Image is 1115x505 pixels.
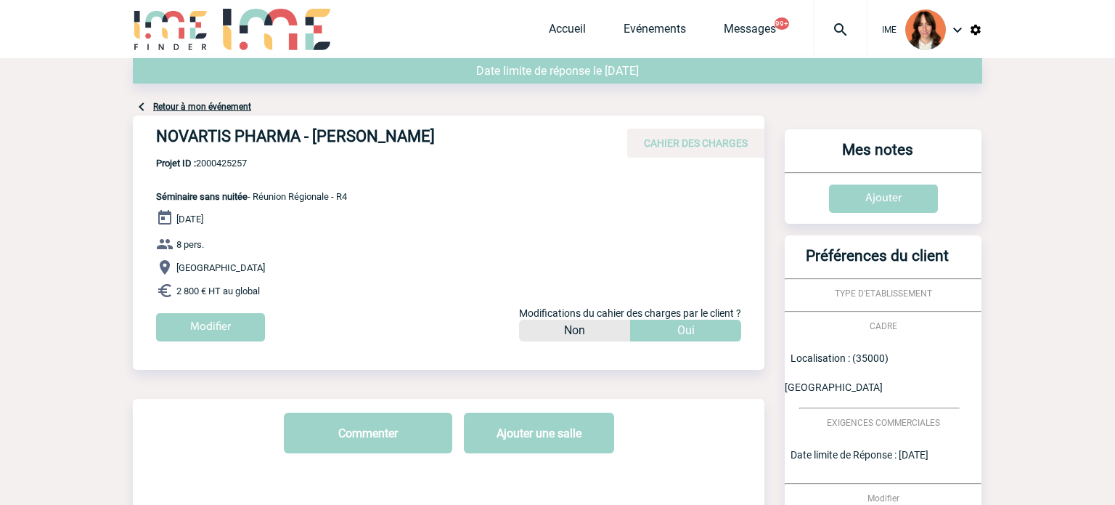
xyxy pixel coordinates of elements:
[644,137,748,149] span: CAHIER DES CHARGES
[564,320,585,342] p: Non
[156,127,592,152] h4: NOVARTIS PHARMA - [PERSON_NAME]
[867,493,899,504] span: Modifier
[464,413,614,453] button: Ajouter une salle
[156,313,265,342] input: Modifier
[156,158,347,169] span: 2000425257
[624,22,686,42] a: Evénements
[791,247,964,278] h3: Préférences du client
[791,449,928,461] span: Date limite de Réponse : [DATE]
[829,185,938,213] input: Ajouter
[156,191,347,202] span: - Réunion Régionale - R4
[870,321,897,331] span: CADRE
[549,22,586,42] a: Accueil
[153,102,251,112] a: Retour à mon événement
[905,9,946,50] img: 94396-2.png
[133,9,208,50] img: IME-Finder
[882,25,897,35] span: IME
[775,17,789,30] button: 99+
[176,286,260,296] span: 2 800 € HT au global
[156,191,248,202] span: Séminaire sans nuitée
[791,141,964,172] h3: Mes notes
[827,418,940,428] span: EXIGENCES COMMERCIALES
[724,22,776,42] a: Messages
[519,307,741,319] span: Modifications du cahier des charges par le client ?
[176,262,265,273] span: [GEOGRAPHIC_DATA]
[677,320,695,342] p: Oui
[785,352,889,393] span: Localisation : (35000) [GEOGRAPHIC_DATA]
[156,158,196,169] b: Projet ID :
[835,288,932,299] span: TYPE D'ETABLISSEMENT
[476,64,639,78] span: Date limite de réponse le [DATE]
[176,239,204,250] span: 8 pers.
[176,214,203,225] span: [DATE]
[284,413,452,453] button: Commenter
